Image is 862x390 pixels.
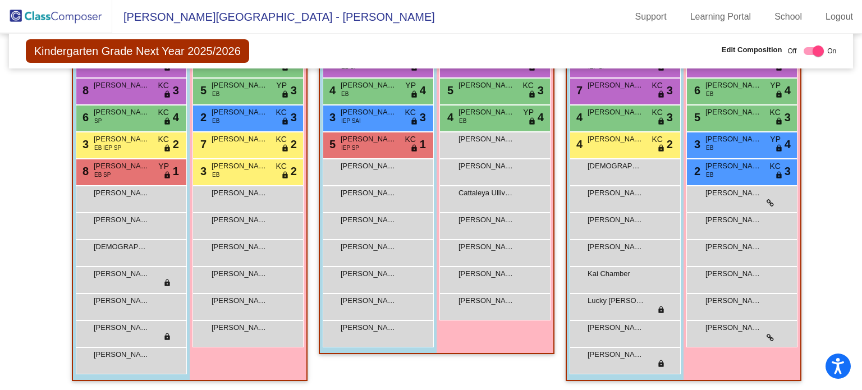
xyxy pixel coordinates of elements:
[705,241,762,253] span: [PERSON_NAME]
[657,144,665,153] span: lock
[458,214,515,226] span: [PERSON_NAME]
[94,134,150,145] span: [PERSON_NAME]
[458,241,515,253] span: [PERSON_NAME]
[458,187,515,199] span: Cattaleya Ullivarri
[785,82,791,99] span: 4
[341,295,397,306] span: [PERSON_NAME]
[420,109,426,126] span: 3
[691,138,700,150] span: 3
[276,160,287,172] span: KC
[523,80,534,91] span: KC
[341,241,397,253] span: [PERSON_NAME]
[705,187,762,199] span: [PERSON_NAME]
[705,107,762,118] span: [PERSON_NAME]
[574,84,583,97] span: 7
[163,333,171,342] span: lock
[705,268,762,279] span: [PERSON_NAME]
[657,360,665,369] span: lock
[706,171,713,179] span: EB
[173,82,179,99] span: 3
[827,46,836,56] span: On
[80,138,89,150] span: 3
[458,160,515,172] span: [PERSON_NAME]
[785,136,791,153] span: 4
[163,171,171,180] span: lock
[94,295,150,306] span: [PERSON_NAME]
[112,8,435,26] span: [PERSON_NAME][GEOGRAPHIC_DATA] - [PERSON_NAME]
[770,80,781,91] span: YP
[667,82,673,99] span: 3
[410,144,418,153] span: lock
[588,187,644,199] span: [PERSON_NAME]
[785,163,791,180] span: 3
[94,322,150,333] span: [PERSON_NAME]
[212,187,268,199] span: [PERSON_NAME]
[163,279,171,288] span: lock
[198,111,207,123] span: 2
[94,268,150,279] span: [PERSON_NAME]
[458,268,515,279] span: [PERSON_NAME]
[80,165,89,177] span: 8
[94,160,150,172] span: [PERSON_NAME]
[341,160,397,172] span: [PERSON_NAME]
[94,107,150,118] span: [PERSON_NAME]
[681,8,760,26] a: Learning Portal
[276,107,287,118] span: KC
[212,171,219,179] span: EB
[94,117,102,125] span: SP
[770,107,781,118] span: KC
[588,349,644,360] span: [PERSON_NAME]
[652,107,663,118] span: KC
[705,80,762,91] span: [PERSON_NAME]
[94,144,121,152] span: EB IEP SP
[444,84,453,97] span: 5
[163,144,171,153] span: lock
[173,163,179,180] span: 1
[459,117,466,125] span: EB
[652,134,663,145] span: KC
[588,241,644,253] span: [PERSON_NAME]
[341,187,397,199] span: [PERSON_NAME]
[173,136,179,153] span: 2
[458,80,515,91] span: [PERSON_NAME]
[528,90,536,99] span: lock
[281,90,289,99] span: lock
[212,295,268,306] span: [PERSON_NAME]
[787,46,796,56] span: Off
[770,134,781,145] span: YP
[173,109,179,126] span: 4
[420,82,426,99] span: 4
[574,111,583,123] span: 4
[341,268,397,279] span: [PERSON_NAME]
[691,84,700,97] span: 6
[722,44,782,56] span: Edit Composition
[706,90,713,98] span: EB
[817,8,862,26] a: Logout
[785,109,791,126] span: 3
[588,295,644,306] span: Lucky [PERSON_NAME]
[212,90,219,98] span: EB
[163,90,171,99] span: lock
[657,117,665,126] span: lock
[212,322,268,333] span: [PERSON_NAME] [PERSON_NAME]
[341,117,361,125] span: IEP SAI
[212,134,268,145] span: [PERSON_NAME]
[405,107,416,118] span: KC
[198,138,207,150] span: 7
[327,84,336,97] span: 4
[775,117,783,126] span: lock
[158,160,169,172] span: YP
[705,160,762,172] span: [PERSON_NAME]
[80,84,89,97] span: 8
[94,80,150,91] span: [PERSON_NAME]
[523,107,534,118] span: YP
[291,136,297,153] span: 2
[212,214,268,226] span: [PERSON_NAME]
[212,160,268,172] span: [PERSON_NAME]
[281,171,289,180] span: lock
[588,107,644,118] span: [PERSON_NAME]
[588,160,644,172] span: [DEMOGRAPHIC_DATA][PERSON_NAME]
[94,214,150,226] span: [PERSON_NAME]
[405,80,416,91] span: YP
[770,160,781,172] span: KC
